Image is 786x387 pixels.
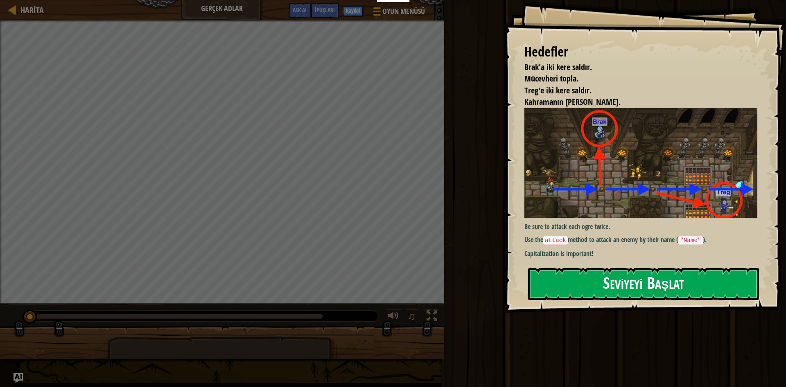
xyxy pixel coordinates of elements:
button: Kaydol [343,6,363,16]
button: Ask AI [14,373,23,383]
li: Kahramanın hayatta kalmalı. [514,96,755,108]
button: Sesi ayarla [385,309,402,326]
button: Tam ekran değiştir [424,309,440,326]
span: Kahramanın [PERSON_NAME]. [524,96,621,107]
span: ♫ [407,310,416,322]
span: İpuçları [315,6,335,14]
p: Capitalization is important! [524,249,763,258]
span: Oyun Menüsü [382,6,425,17]
li: Treg'e iki kere saldır. [514,85,755,97]
li: Mücevheri topla. [514,73,755,85]
code: "Name" [678,236,703,244]
p: Be sure to attack each ogre twice. [524,222,763,231]
button: Ask AI [289,3,311,18]
span: Mücevheri topla. [524,73,578,84]
img: True names [524,108,763,218]
div: Hedefler [524,43,757,61]
a: Harita [16,5,44,16]
button: Oyun Menüsü [367,3,430,23]
span: Brak'a iki kere saldır. [524,61,592,72]
span: Ask AI [293,6,307,14]
li: Brak'a iki kere saldır. [514,61,755,73]
span: Treg'e iki kere saldır. [524,85,592,96]
p: Use the method to attack an enemy by their name ( ). [524,235,763,245]
button: Seviyeyi Başlat [528,268,759,300]
span: Harita [20,5,44,16]
button: ♫ [406,309,420,326]
code: attack [543,236,568,244]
